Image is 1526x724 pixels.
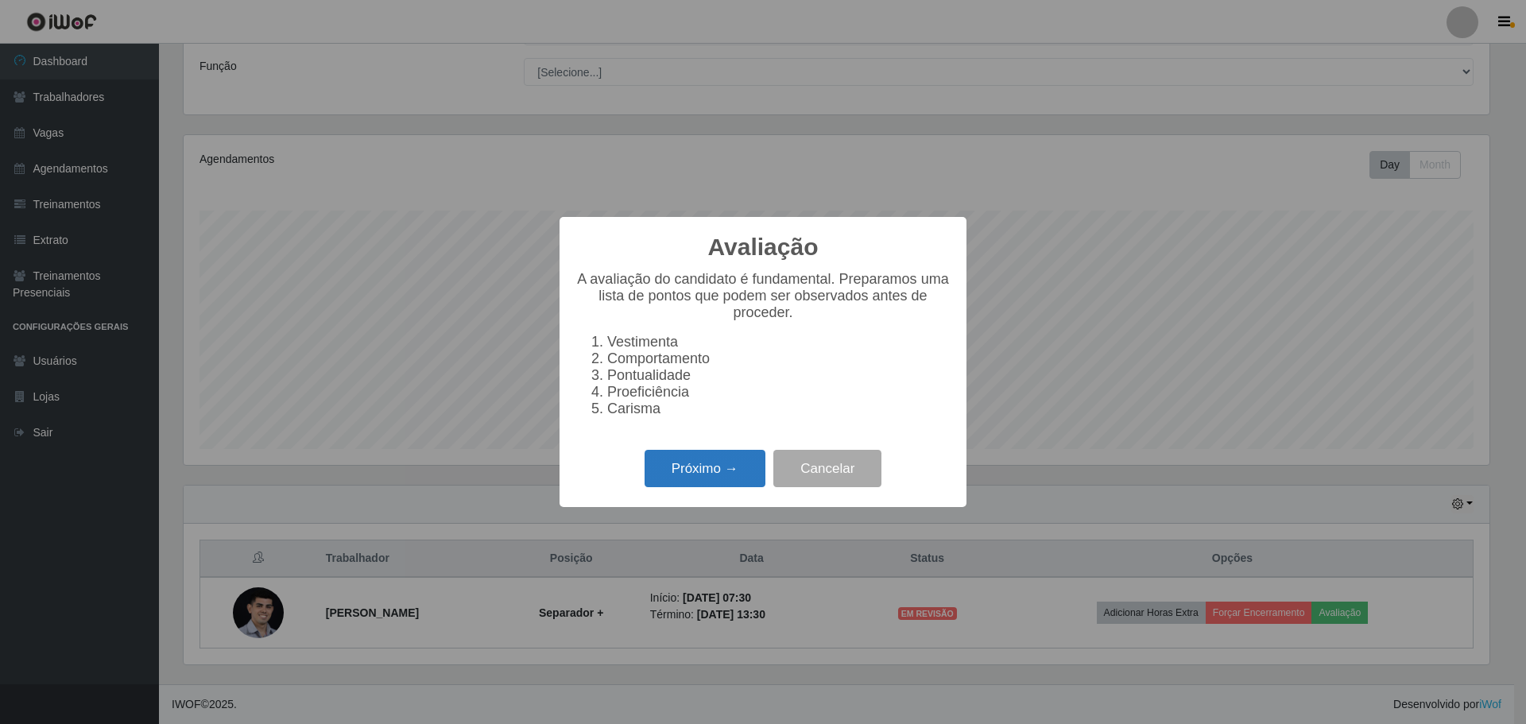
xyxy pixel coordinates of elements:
button: Próximo → [645,450,765,487]
li: Vestimenta [607,334,951,350]
li: Pontualidade [607,367,951,384]
li: Comportamento [607,350,951,367]
li: Proeficiência [607,384,951,401]
button: Cancelar [773,450,881,487]
li: Carisma [607,401,951,417]
p: A avaliação do candidato é fundamental. Preparamos uma lista de pontos que podem ser observados a... [575,271,951,321]
h2: Avaliação [708,233,819,261]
